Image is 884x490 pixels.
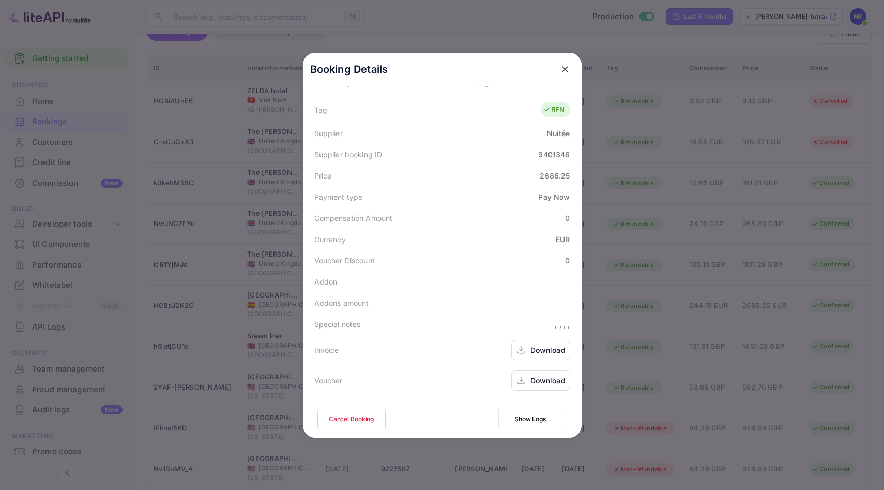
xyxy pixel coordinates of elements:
div: Download [530,375,566,386]
button: close [556,60,574,79]
div: Supplier [314,128,343,139]
div: , , , , [555,319,570,330]
button: Cancel Booking [317,409,386,429]
div: Special notes [314,319,361,330]
div: 9401346 [538,149,570,160]
div: Tag [314,105,327,115]
div: Addon [314,276,338,287]
div: Currency [314,234,346,245]
div: 2686.25 [540,170,570,181]
div: Price [314,170,332,181]
div: Invoice [314,345,339,355]
div: 0 [565,255,570,266]
p: Booking Details [310,62,388,77]
div: 0 [565,213,570,224]
div: Voucher Discount [314,255,375,266]
button: Show Logs [498,409,562,429]
div: Supplier booking ID [314,149,383,160]
div: EUR [556,234,570,245]
div: Pay Now [538,191,570,202]
div: Voucher [314,375,343,386]
div: Download [530,345,566,355]
div: Nuitée [547,128,570,139]
div: Addons amount [314,298,369,308]
div: Payment type [314,191,363,202]
div: RFN [543,105,565,115]
div: Compensation Amount [314,213,393,224]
